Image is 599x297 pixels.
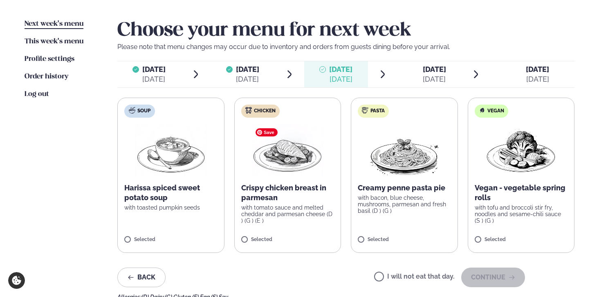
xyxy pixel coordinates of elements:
font: [DATE] [330,75,352,83]
font: [DATE] [142,75,165,83]
font: Back [137,273,155,281]
font: Soup [137,108,150,114]
font: [DATE] [526,65,549,74]
font: [DATE] [329,65,352,74]
a: This week's menu [25,37,83,47]
button: Continue [461,268,525,287]
font: Choose your menu for next week [117,22,411,40]
font: [DATE] [423,75,446,83]
a: Log out [25,89,49,99]
font: Please note that menu changes may occur due to inventory and orders from guests dining before you... [117,43,450,51]
font: with bacon, blue cheese, mushrooms, parmesan and fresh basil (D ) (G ) [358,194,446,214]
font: [DATE] [236,65,259,74]
font: [DATE] [142,65,166,74]
button: Back [117,268,166,287]
font: Order history [25,73,68,80]
font: [DATE] [236,75,259,83]
img: Soup.png [135,124,207,176]
a: Profile settings [25,54,74,64]
img: pasta.svg [362,107,368,114]
font: [DATE] [423,65,446,74]
img: soup.svg [129,107,135,114]
font: with tofu and broccoli stir fry, noodles and sesame-chili sauce (S ) (G ) [475,204,561,224]
font: Log out [25,91,49,98]
font: Crispy chicken breast in parmesan [241,183,326,202]
a: Cookie settings [8,272,25,289]
font: [DATE] [526,75,549,83]
font: Vegan - vegetable spring rolls [475,183,565,202]
font: Profile settings [25,56,74,63]
font: Next week's menu [25,20,83,27]
img: Chicken-breast.png [251,124,323,176]
a: Order history [25,72,68,82]
font: Continue [471,273,505,281]
img: Vegan.svg [479,107,485,114]
span: Save [256,128,278,136]
font: Creamy penne pasta pie [358,183,445,192]
img: Vegan.png [485,124,557,176]
font: with tomato sauce and melted cheddar and parmesan cheese (D ) (G ) (E ) [241,204,332,224]
font: Vegan [487,108,504,114]
img: chicken.svg [245,107,252,114]
font: Harissa spiced sweet potato soup [124,183,200,202]
img: Spaghetti.png [368,124,440,176]
a: Next week's menu [25,19,83,29]
font: with toasted pumpkin seeds [124,204,200,211]
font: This week's menu [25,38,83,45]
font: Pasta [370,108,385,114]
font: Chicken [254,108,276,114]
